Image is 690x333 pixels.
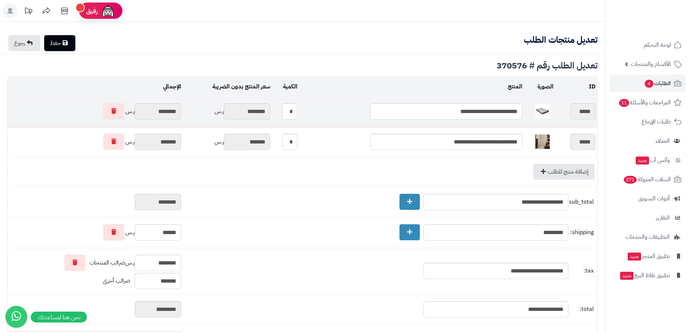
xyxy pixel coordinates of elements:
a: الطلبات4 [610,75,686,92]
span: 11 [619,99,629,107]
span: طلبات الإرجاع [641,117,671,127]
b: تعديل منتجات الطلب [524,33,598,46]
a: التطبيقات والخدمات [610,228,686,246]
div: ر.س [9,103,181,120]
div: ر.س [9,224,181,241]
span: sub_total: [570,198,594,206]
a: تطبيق نقاط البيعجديد [610,267,686,284]
td: سعر المنتج بدون الضريبة [183,77,272,97]
span: التقارير [656,213,670,223]
span: جديد [620,272,633,280]
div: ر.س [185,134,270,150]
span: ضرائب المنتجات [89,259,125,267]
span: ضرائب أخرى [103,276,130,285]
div: ر.س [185,103,270,120]
span: الطلبات [644,78,671,88]
span: shipping: [570,228,594,237]
span: جديد [628,253,641,261]
a: السلات المتروكة271 [610,171,686,188]
div: تعديل الطلب رقم # 370576 [7,61,598,70]
td: ID [555,77,597,97]
span: لوحة التحكم [644,40,671,50]
a: رجوع [8,35,40,51]
a: طلبات الإرجاع [610,113,686,130]
span: جديد [636,157,649,165]
img: ai-face.png [101,4,115,18]
span: العملاء [656,136,670,146]
a: تطبيق المتجرجديد [610,247,686,265]
span: التطبيقات والخدمات [626,232,670,242]
a: لوحة التحكم [610,36,686,54]
span: وآتس آب [635,155,670,165]
img: 1755426857-1-40x40.jpg [535,134,550,149]
a: العملاء [610,132,686,150]
span: tax: [570,267,594,275]
td: المنتج [299,77,524,97]
span: تطبيق المتجر [627,251,670,261]
a: وآتس آبجديد [610,151,686,169]
span: المراجعات والأسئلة [618,97,671,108]
td: الإجمالي [8,77,183,97]
span: 271 [624,176,637,184]
div: ر.س [9,133,181,150]
a: أدوات التسويق [610,190,686,207]
img: 1702551583-26-40x40.jpg [535,104,550,118]
span: أدوات التسويق [638,193,670,204]
a: تحديثات المنصة [19,4,37,20]
a: المراجعات والأسئلة11 [610,94,686,111]
span: السلات المتروكة [623,174,671,184]
span: رفيق [86,7,98,15]
img: logo-2.png [641,20,683,36]
span: الأقسام والمنتجات [631,59,671,69]
span: total: [570,305,594,313]
span: تطبيق نقاط البيع [619,270,670,280]
a: حفظ [44,35,75,51]
a: التقارير [610,209,686,226]
div: ر.س [9,254,181,271]
span: 4 [645,80,653,88]
td: الصورة [524,77,556,97]
a: إضافة منتج للطلب [533,164,594,180]
td: الكمية [272,77,299,97]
